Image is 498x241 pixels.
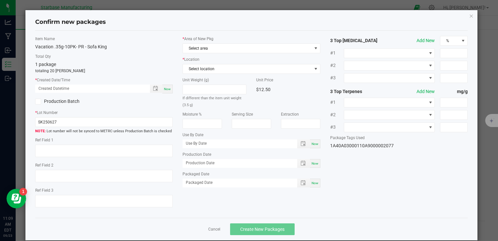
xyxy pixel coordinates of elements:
[150,85,163,93] span: Toggle popup
[164,87,171,91] span: Now
[297,179,310,187] span: Toggle popup
[344,61,435,71] span: NO DATA FOUND
[183,96,242,107] small: If different than the item unit weight (3.5 g)
[208,227,220,232] a: Cancel
[183,56,320,62] label: Location
[344,98,435,107] span: NO DATA FOUND
[312,142,318,146] span: Now
[183,171,320,177] label: Packaged Date
[330,62,344,69] span: #2
[232,111,271,117] label: Serving Size
[183,44,312,53] span: Select area
[230,223,295,235] button: Create New Packages
[183,139,290,148] input: Use By Date
[330,50,344,56] span: #1
[183,179,290,187] input: Packaged Date
[35,43,173,50] div: Vacation .35g-10PK- PR - Sofa King
[35,18,468,26] h4: Confirm new packages
[35,62,56,67] span: 1 package
[440,36,459,45] span: %
[256,85,320,94] div: $12.50
[183,64,312,73] span: Select location
[19,188,27,196] iframe: Resource center unread badge
[330,99,344,106] span: #1
[35,36,173,42] label: Item Name
[35,110,173,116] label: Lot Number
[35,129,173,134] span: Lot number will not be synced to METRC unless Production Batch is checked
[35,85,143,93] input: Created Datetime
[312,162,318,165] span: Now
[281,111,320,117] label: Extraction
[440,88,467,95] strong: mg/g
[330,111,344,118] span: #2
[330,142,468,149] div: 1A40A03000110A9000002077
[240,227,285,232] span: Create New Packages
[183,36,320,42] label: Area of New Pkg
[330,37,385,44] strong: 3 Top [MEDICAL_DATA]
[297,139,310,148] span: Toggle popup
[344,110,435,120] span: NO DATA FOUND
[183,77,246,83] label: Unit Weight (g)
[183,111,222,117] label: Moisture %
[35,162,173,168] label: Ref Field 2
[344,73,435,83] span: NO DATA FOUND
[35,137,173,143] label: Ref Field 1
[417,37,435,44] button: Add New
[344,48,435,58] span: NO DATA FOUND
[35,187,173,193] label: Ref Field 3
[35,68,173,74] p: totaling 20 [PERSON_NAME]
[297,159,310,168] span: Toggle popup
[35,77,173,83] label: Created Date/Time
[256,77,320,83] label: Unit Price
[330,74,344,81] span: #3
[183,132,320,138] label: Use By Date
[344,122,435,132] span: NO DATA FOUND
[330,135,468,141] label: Package Tags Used
[35,98,99,105] label: Production Batch
[183,159,290,167] input: Production Date
[183,64,320,74] span: NO DATA FOUND
[35,54,173,59] label: Total Qty
[417,88,435,95] button: Add New
[183,152,320,157] label: Production Date
[7,189,26,208] iframe: Resource center
[330,88,385,95] strong: 3 Top Terpenes
[312,181,318,185] span: Now
[330,124,344,131] span: #3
